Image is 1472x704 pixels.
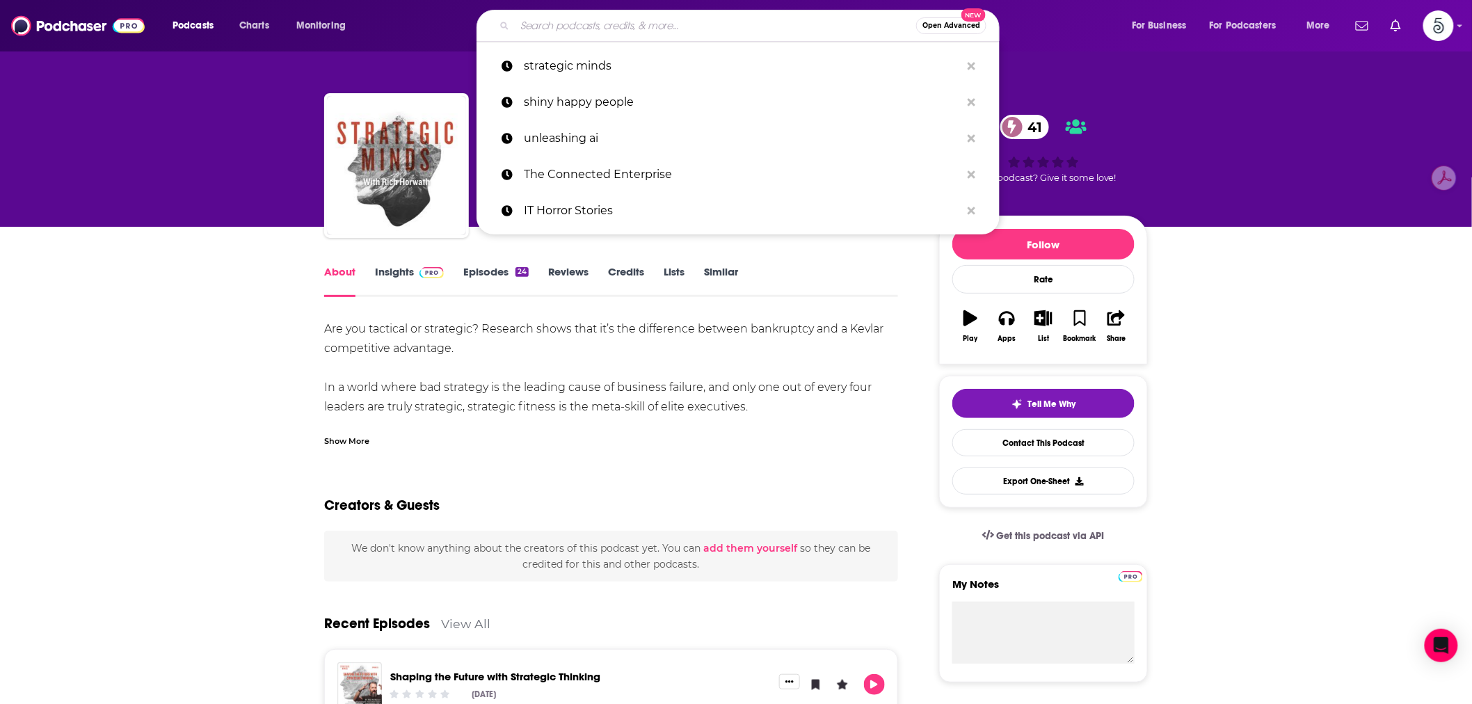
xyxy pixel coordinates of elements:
[524,48,961,84] p: strategic minds
[324,615,430,632] a: Recent Episodes
[970,173,1117,183] span: Good podcast? Give it some love!
[963,335,978,343] div: Play
[997,530,1105,542] span: Get this podcast via API
[390,670,600,683] a: Shaping the Future with Strategic Thinking
[952,577,1135,602] label: My Notes
[916,17,986,34] button: Open AdvancedNew
[1098,301,1135,351] button: Share
[477,193,1000,229] a: IT Horror Stories
[524,84,961,120] p: shiny happy people
[524,120,961,157] p: unleashing ai
[515,15,916,37] input: Search podcasts, credits, & more...
[952,389,1135,418] button: tell me why sparkleTell Me Why
[1062,301,1098,351] button: Bookmark
[1119,571,1143,582] img: Podchaser Pro
[515,267,529,277] div: 24
[173,16,214,35] span: Podcasts
[1119,569,1143,582] a: Pro website
[1297,15,1347,37] button: open menu
[1423,10,1454,41] button: Show profile menu
[327,96,466,235] img: Strategic Minds
[971,519,1116,553] a: Get this podcast via API
[287,15,364,37] button: open menu
[1028,399,1076,410] span: Tell Me Why
[1425,629,1458,662] div: Open Intercom Messenger
[11,13,145,39] img: Podchaser - Follow, Share and Rate Podcasts
[548,265,589,297] a: Reviews
[296,16,346,35] span: Monitoring
[832,674,853,695] button: Leave a Rating
[477,84,1000,120] a: shiny happy people
[1038,335,1049,343] div: List
[472,689,497,699] div: [DATE]
[989,301,1025,351] button: Apps
[1064,335,1096,343] div: Bookmark
[1014,115,1050,139] span: 41
[779,674,800,689] button: Show More Button
[163,15,232,37] button: open menu
[703,543,797,554] button: add them yourself
[324,319,898,514] div: Are you tactical or strategic? Research shows that it’s the difference between bankruptcy and a K...
[1025,301,1062,351] button: List
[704,265,738,297] a: Similar
[1350,14,1374,38] a: Show notifications dropdown
[1423,10,1454,41] span: Logged in as Spiral5-G2
[922,22,980,29] span: Open Advanced
[351,542,870,570] span: We don't know anything about the creators of this podcast yet . You can so they can be credited f...
[961,8,986,22] span: New
[1210,16,1277,35] span: For Podcasters
[524,193,961,229] p: IT Horror Stories
[952,301,989,351] button: Play
[1385,14,1407,38] a: Show notifications dropdown
[1122,15,1204,37] button: open menu
[952,229,1135,259] button: Follow
[230,15,278,37] a: Charts
[388,689,451,699] div: Community Rating: 0 out of 5
[419,267,444,278] img: Podchaser Pro
[441,616,490,631] a: View All
[1107,335,1126,343] div: Share
[1132,16,1187,35] span: For Business
[490,10,1013,42] div: Search podcasts, credits, & more...
[463,265,529,297] a: Episodes24
[477,157,1000,193] a: The Connected Enterprise
[1011,399,1023,410] img: tell me why sparkle
[477,48,1000,84] a: strategic minds
[608,265,644,297] a: Credits
[664,265,685,297] a: Lists
[524,157,961,193] p: The Connected Enterprise
[324,497,440,514] h2: Creators & Guests
[477,120,1000,157] a: unleashing ai
[939,106,1148,192] div: 41Good podcast? Give it some love!
[998,335,1016,343] div: Apps
[1201,15,1297,37] button: open menu
[864,674,885,695] button: Play
[1000,115,1050,139] a: 41
[375,265,444,297] a: InsightsPodchaser Pro
[324,265,355,297] a: About
[952,265,1135,294] div: Rate
[1423,10,1454,41] img: User Profile
[806,674,826,695] button: Bookmark Episode
[952,467,1135,495] button: Export One-Sheet
[952,429,1135,456] a: Contact This Podcast
[239,16,269,35] span: Charts
[1306,16,1330,35] span: More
